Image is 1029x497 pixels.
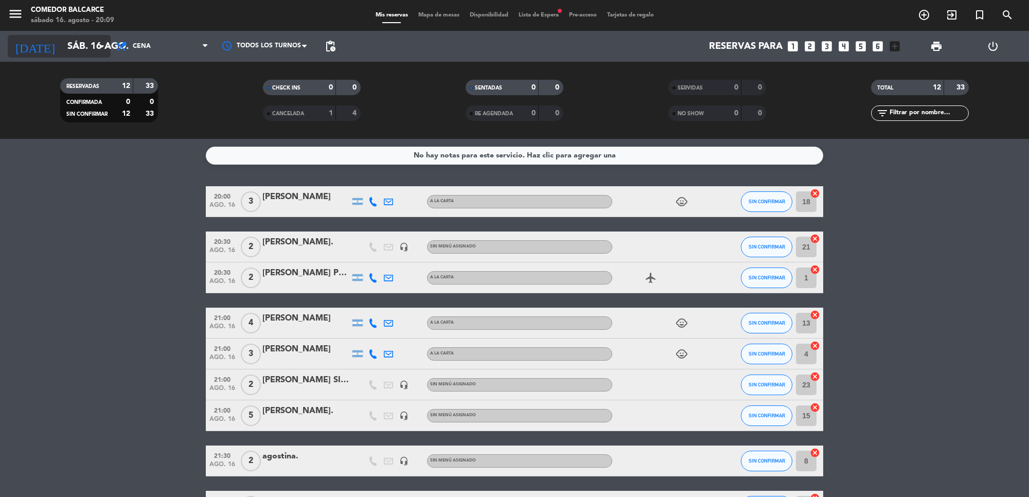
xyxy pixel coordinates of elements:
[430,244,476,248] span: Sin menú asignado
[810,188,820,199] i: cancel
[430,275,454,279] span: A LA CARTA
[241,344,261,364] span: 3
[564,12,602,18] span: Pre-acceso
[272,85,300,91] span: CHECK INS
[871,40,884,53] i: looks_6
[241,405,261,426] span: 5
[262,236,350,249] div: [PERSON_NAME].
[810,264,820,275] i: cancel
[820,40,833,53] i: looks_3
[676,317,688,329] i: child_care
[876,107,889,119] i: filter_list
[8,35,62,58] i: [DATE]
[810,448,820,458] i: cancel
[749,382,785,387] span: SIN CONFIRMAR
[645,272,657,284] i: airplanemode_active
[786,40,800,53] i: looks_one
[741,405,792,426] button: SIN CONFIRMAR
[209,266,235,278] span: 20:30
[262,404,350,418] div: [PERSON_NAME].
[854,40,867,53] i: looks_5
[66,100,102,105] span: CONFIRMADA
[8,6,23,25] button: menu
[150,98,156,105] strong: 0
[133,43,151,50] span: Cena
[96,40,108,52] i: arrow_drop_down
[352,84,359,91] strong: 0
[272,111,304,116] span: CANCELADA
[31,5,114,15] div: Comedor Balcarce
[146,82,156,90] strong: 33
[209,342,235,354] span: 21:00
[709,41,783,52] span: Reservas para
[324,40,336,52] span: pending_actions
[209,247,235,259] span: ago. 16
[741,375,792,395] button: SIN CONFIRMAR
[262,450,350,463] div: agostina.
[918,9,930,21] i: add_circle_outline
[262,190,350,204] div: [PERSON_NAME]
[758,84,764,91] strong: 0
[749,320,785,326] span: SIN CONFIRMAR
[758,110,764,117] strong: 0
[602,12,659,18] span: Tarjetas de regalo
[837,40,850,53] i: looks_4
[803,40,817,53] i: looks_two
[555,84,561,91] strong: 0
[749,413,785,418] span: SIN CONFIRMAR
[810,402,820,413] i: cancel
[241,237,261,257] span: 2
[399,411,409,420] i: headset_mic
[414,150,616,162] div: No hay notas para este servicio. Haz clic para agregar una
[749,458,785,464] span: SIN CONFIRMAR
[241,191,261,212] span: 3
[741,451,792,471] button: SIN CONFIRMAR
[987,40,999,52] i: power_settings_new
[241,313,261,333] span: 4
[209,323,235,335] span: ago. 16
[889,108,968,119] input: Filtrar por nombre...
[973,9,986,21] i: turned_in_not
[749,199,785,204] span: SIN CONFIRMAR
[430,351,454,356] span: A LA CARTA
[430,382,476,386] span: Sin menú asignado
[31,15,114,26] div: sábado 16. agosto - 20:09
[965,31,1021,62] div: LOG OUT
[933,84,941,91] strong: 12
[741,237,792,257] button: SIN CONFIRMAR
[329,110,333,117] strong: 1
[209,354,235,366] span: ago. 16
[209,404,235,416] span: 21:00
[209,190,235,202] span: 20:00
[209,235,235,247] span: 20:30
[734,84,738,91] strong: 0
[810,234,820,244] i: cancel
[946,9,958,21] i: exit_to_app
[678,111,704,116] span: NO SHOW
[329,84,333,91] strong: 0
[513,12,564,18] span: Lista de Espera
[810,310,820,320] i: cancel
[122,82,130,90] strong: 12
[209,373,235,385] span: 21:00
[678,85,703,91] span: SERVIDAS
[209,449,235,461] span: 21:30
[241,451,261,471] span: 2
[734,110,738,117] strong: 0
[209,202,235,214] span: ago. 16
[741,344,792,364] button: SIN CONFIRMAR
[122,110,130,117] strong: 12
[209,461,235,473] span: ago. 16
[557,8,563,14] span: fiber_manual_record
[465,12,513,18] span: Disponibilidad
[555,110,561,117] strong: 0
[399,380,409,389] i: headset_mic
[66,84,99,89] span: RESERVADAS
[749,351,785,357] span: SIN CONFIRMAR
[262,267,350,280] div: [PERSON_NAME] Parente
[741,268,792,288] button: SIN CONFIRMAR
[146,110,156,117] strong: 33
[475,85,502,91] span: SENTADAS
[430,199,454,203] span: A LA CARTA
[126,98,130,105] strong: 0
